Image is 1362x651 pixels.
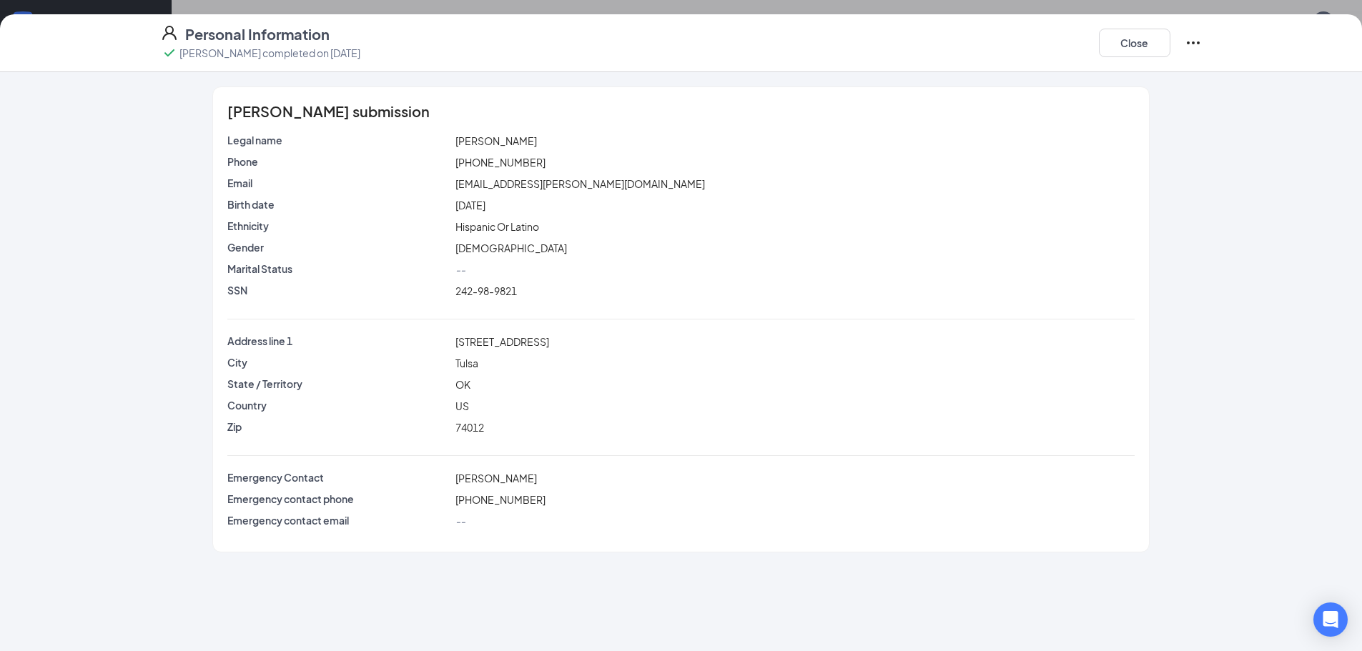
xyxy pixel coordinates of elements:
p: [PERSON_NAME] completed on [DATE] [179,46,360,60]
svg: User [161,24,178,41]
button: Close [1099,29,1170,57]
p: Email [227,176,450,190]
p: Legal name [227,133,450,147]
span: [PERSON_NAME] [455,472,537,484]
p: City [227,355,450,369]
span: -- [455,263,465,276]
p: Emergency Contact [227,470,450,484]
span: [PHONE_NUMBER] [455,493,546,506]
span: -- [455,515,465,527]
span: US [455,399,469,412]
span: [EMAIL_ADDRESS][PERSON_NAME][DOMAIN_NAME] [455,177,705,190]
p: SSN [227,283,450,297]
span: [PERSON_NAME] submission [227,104,430,119]
span: 74012 [455,421,484,434]
p: Ethnicity [227,219,450,233]
span: Hispanic Or Latino [455,220,539,233]
p: Birth date [227,197,450,212]
p: Gender [227,240,450,254]
p: Emergency contact email [227,513,450,527]
p: State / Territory [227,377,450,391]
svg: Checkmark [161,44,178,61]
p: Country [227,398,450,412]
span: Tulsa [455,357,478,369]
span: [PERSON_NAME] [455,134,537,147]
span: [DEMOGRAPHIC_DATA] [455,242,567,254]
svg: Ellipses [1185,34,1202,51]
span: OK [455,378,470,391]
p: Address line 1 [227,334,450,348]
p: Emergency contact phone [227,492,450,506]
span: 242-98-9821 [455,284,517,297]
p: Zip [227,419,450,434]
p: Phone [227,154,450,169]
span: [STREET_ADDRESS] [455,335,549,348]
p: Marital Status [227,262,450,276]
span: [PHONE_NUMBER] [455,156,546,169]
span: [DATE] [455,199,485,212]
h4: Personal Information [185,24,330,44]
div: Open Intercom Messenger [1313,602,1348,637]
